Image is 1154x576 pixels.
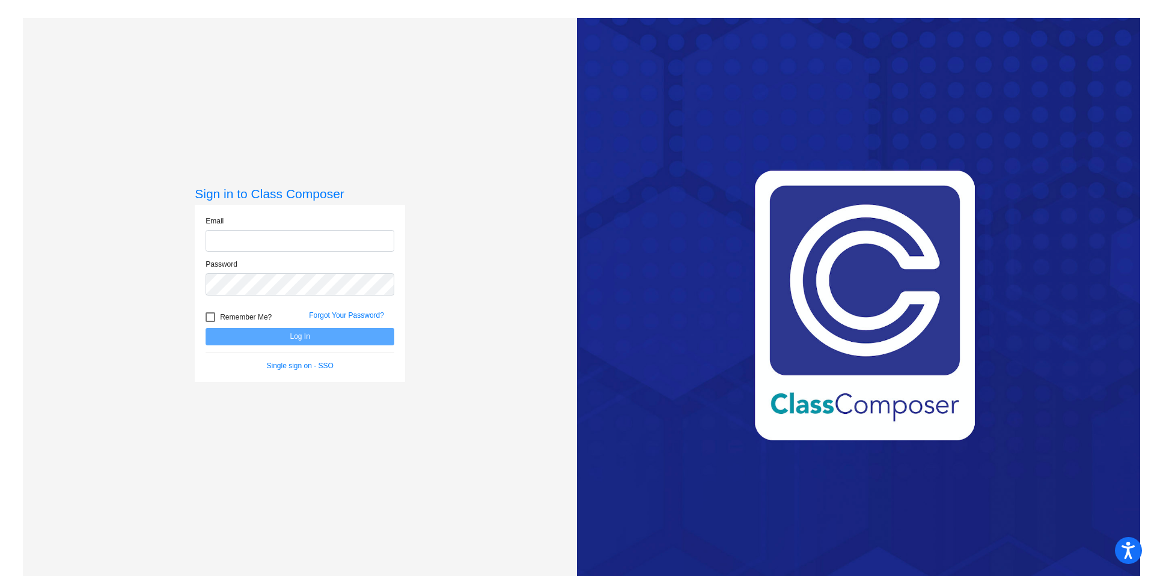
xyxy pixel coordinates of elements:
h3: Sign in to Class Composer [195,186,405,201]
label: Email [206,216,224,226]
span: Remember Me? [220,310,272,324]
a: Forgot Your Password? [309,311,384,320]
button: Log In [206,328,394,345]
label: Password [206,259,237,270]
a: Single sign on - SSO [267,362,334,370]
